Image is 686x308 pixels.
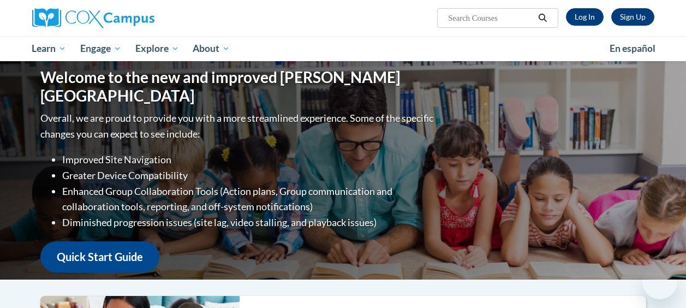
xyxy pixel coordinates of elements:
a: Quick Start Guide [40,241,159,273]
span: Learn [32,42,66,55]
div: Main menu [24,36,663,61]
input: Search Courses [447,11,534,25]
button: Search [534,11,551,25]
a: Engage [73,36,128,61]
a: Explore [128,36,186,61]
span: En español [610,43,655,54]
li: Diminished progression issues (site lag, video stalling, and playback issues) [62,215,436,230]
a: Learn [25,36,74,61]
a: En español [603,37,663,60]
p: Overall, we are proud to provide you with a more streamlined experience. Some of the specific cha... [40,110,436,142]
h1: Welcome to the new and improved [PERSON_NAME][GEOGRAPHIC_DATA] [40,68,436,105]
span: Explore [135,42,179,55]
a: Log In [566,8,604,26]
span: About [193,42,230,55]
img: Cox Campus [32,8,154,28]
li: Greater Device Compatibility [62,168,436,183]
a: Register [611,8,654,26]
span: Engage [80,42,121,55]
iframe: Button to launch messaging window [642,264,677,299]
li: Improved Site Navigation [62,152,436,168]
a: Cox Campus [32,8,229,28]
li: Enhanced Group Collaboration Tools (Action plans, Group communication and collaboration tools, re... [62,183,436,215]
a: About [186,36,237,61]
